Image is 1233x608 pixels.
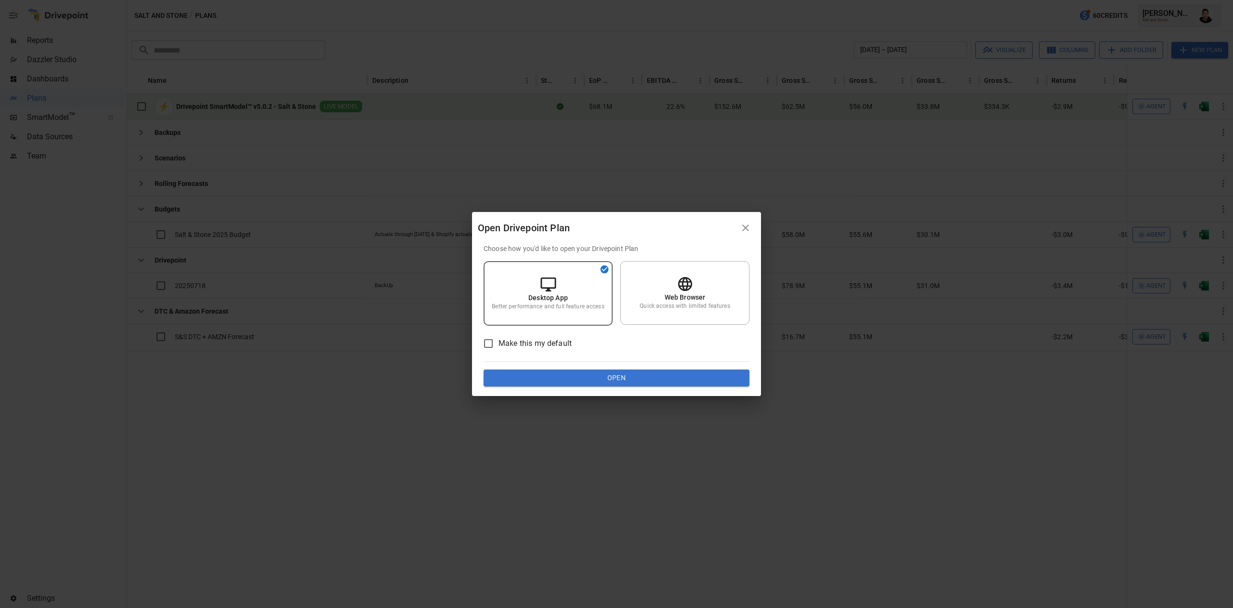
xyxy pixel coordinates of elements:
[478,220,736,236] div: Open Drivepoint Plan
[498,338,572,349] span: Make this my default
[484,370,749,387] button: Open
[492,303,604,311] p: Better performance and full feature access
[484,244,749,253] p: Choose how you'd like to open your Drivepoint Plan
[528,293,568,303] p: Desktop App
[640,302,730,310] p: Quick access with limited features
[665,292,706,302] p: Web Browser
